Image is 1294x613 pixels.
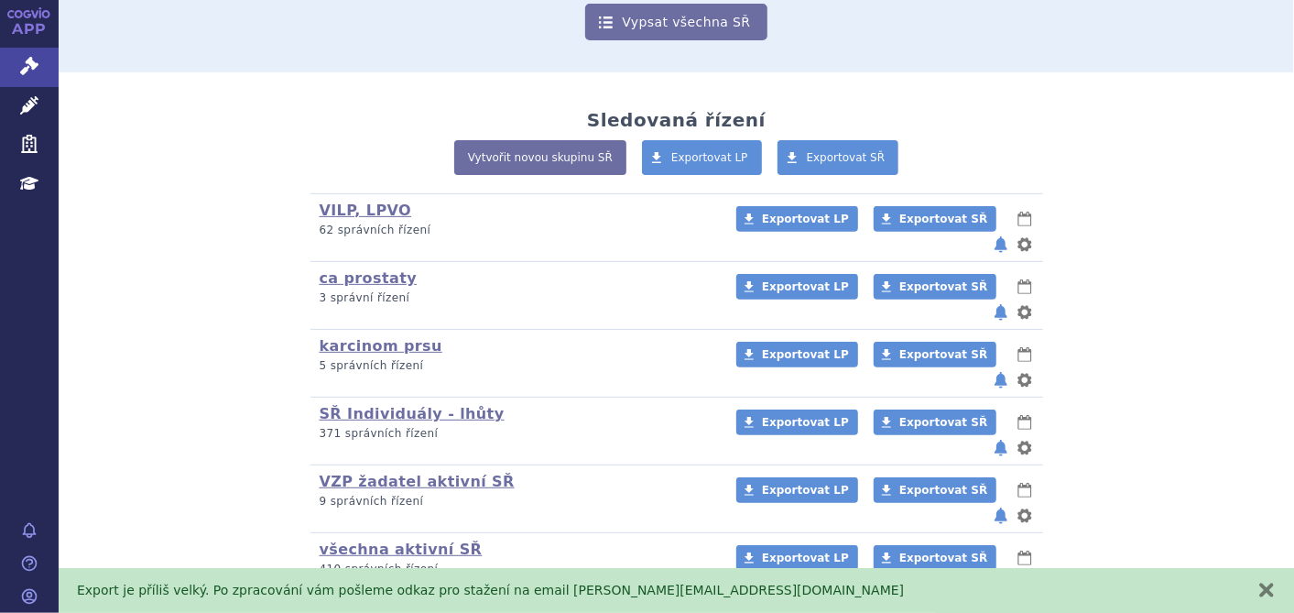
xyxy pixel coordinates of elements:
a: Exportovat SŘ [874,274,996,300]
a: Exportovat LP [642,140,762,175]
button: notifikace [992,505,1010,527]
a: Exportovat SŘ [874,545,996,571]
a: Vytvořit novou skupinu SŘ [454,140,626,175]
span: Exportovat SŘ [899,348,987,361]
a: VZP žadatel aktivní SŘ [320,473,515,490]
a: Exportovat SŘ [777,140,899,175]
button: lhůty [1016,547,1034,569]
p: 410 správních řízení [320,562,712,577]
p: 62 správních řízení [320,223,712,238]
span: Exportovat LP [762,552,849,564]
button: zavřít [1257,581,1276,599]
a: Exportovat LP [736,206,858,232]
p: 5 správních řízení [320,358,712,374]
button: notifikace [992,437,1010,459]
a: karcinom prsu [320,337,442,355]
a: Exportovat SŘ [874,206,996,232]
h2: Sledovaná řízení [587,109,766,131]
button: nastavení [1016,437,1034,459]
button: lhůty [1016,276,1034,298]
button: nastavení [1016,505,1034,527]
span: Exportovat SŘ [899,213,987,225]
a: Exportovat SŘ [874,410,996,435]
button: nastavení [1016,234,1034,256]
a: Exportovat SŘ [874,342,996,367]
span: Exportovat LP [762,484,849,497]
a: všechna aktivní SŘ [320,541,483,558]
span: Exportovat LP [671,151,748,164]
span: Exportovat SŘ [807,151,886,164]
a: Exportovat LP [736,477,858,503]
span: Exportovat SŘ [899,280,987,293]
button: nastavení [1016,369,1034,391]
a: SŘ Individuály - lhůty [320,405,505,422]
p: 3 správní řízení [320,290,712,306]
span: Exportovat SŘ [899,416,987,429]
a: Exportovat SŘ [874,477,996,503]
span: Exportovat LP [762,348,849,361]
button: lhůty [1016,344,1034,366]
div: Export je příliš velký. Po zpracování vám pošleme odkaz pro stažení na email [PERSON_NAME][EMAIL_... [77,581,1239,600]
button: notifikace [992,369,1010,391]
a: Exportovat LP [736,274,858,300]
p: 9 správních řízení [320,494,712,509]
button: lhůty [1016,208,1034,230]
span: Exportovat LP [762,416,849,429]
a: VILP, LPVO [320,202,412,219]
a: Exportovat LP [736,342,858,367]
button: lhůty [1016,411,1034,433]
button: notifikace [992,234,1010,256]
a: Exportovat LP [736,410,858,435]
a: ca prostaty [320,269,418,287]
p: 371 správních řízení [320,426,712,442]
a: Exportovat LP [736,545,858,571]
span: Exportovat LP [762,280,849,293]
button: lhůty [1016,479,1034,501]
span: Exportovat LP [762,213,849,225]
button: notifikace [992,301,1010,323]
button: nastavení [1016,301,1034,323]
span: Exportovat SŘ [899,552,987,564]
a: Vypsat všechna SŘ [585,4,767,40]
span: Exportovat SŘ [899,484,987,497]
